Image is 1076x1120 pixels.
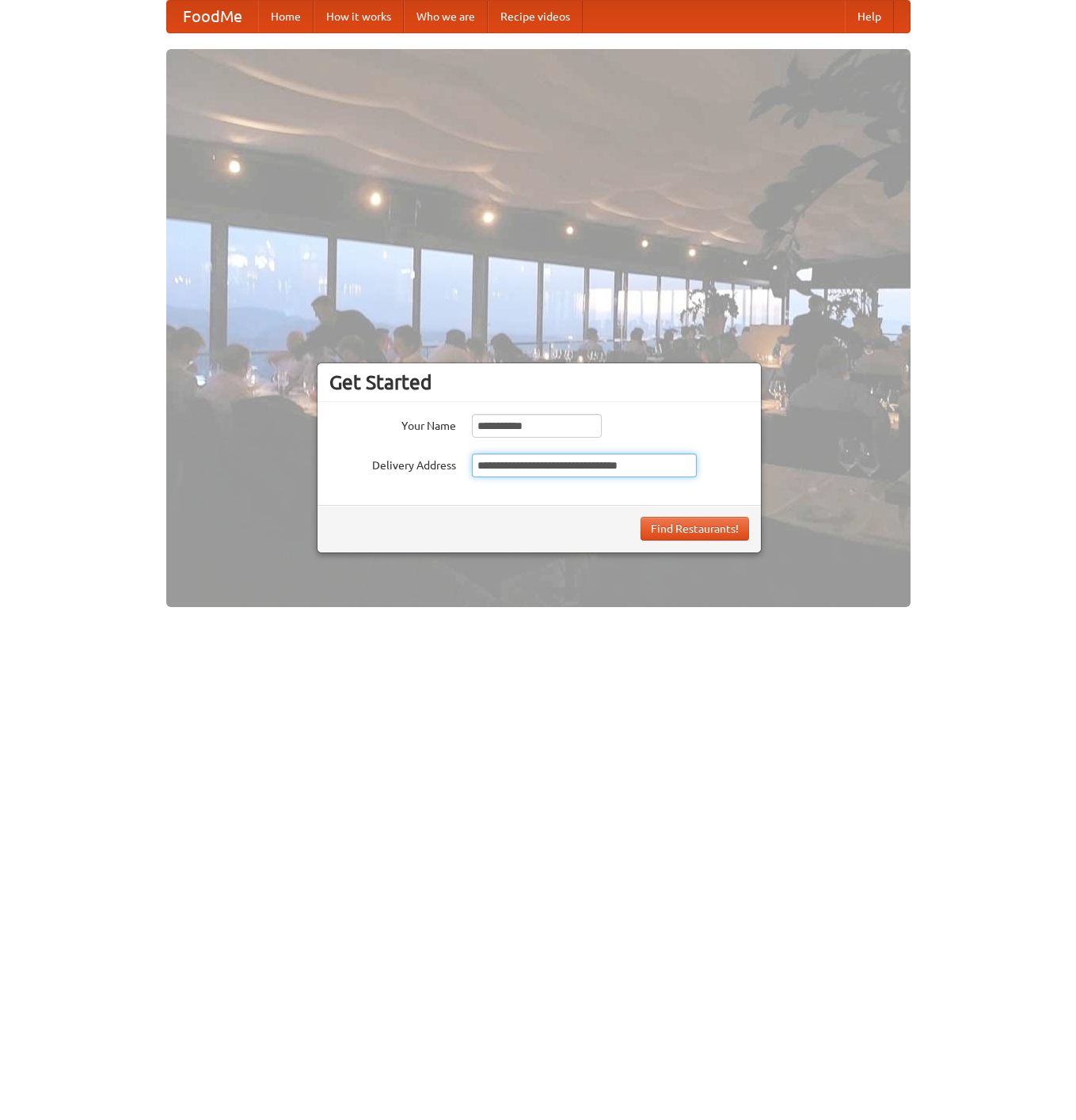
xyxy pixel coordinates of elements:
label: Delivery Address [329,454,456,473]
a: Home [258,1,314,32]
a: FoodMe [167,1,258,32]
label: Your Name [329,414,456,434]
a: Help [845,1,894,32]
a: Recipe videos [488,1,583,32]
a: Who we are [404,1,488,32]
button: Find Restaurants! [641,517,749,541]
a: How it works [314,1,404,32]
h3: Get Started [329,370,749,394]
